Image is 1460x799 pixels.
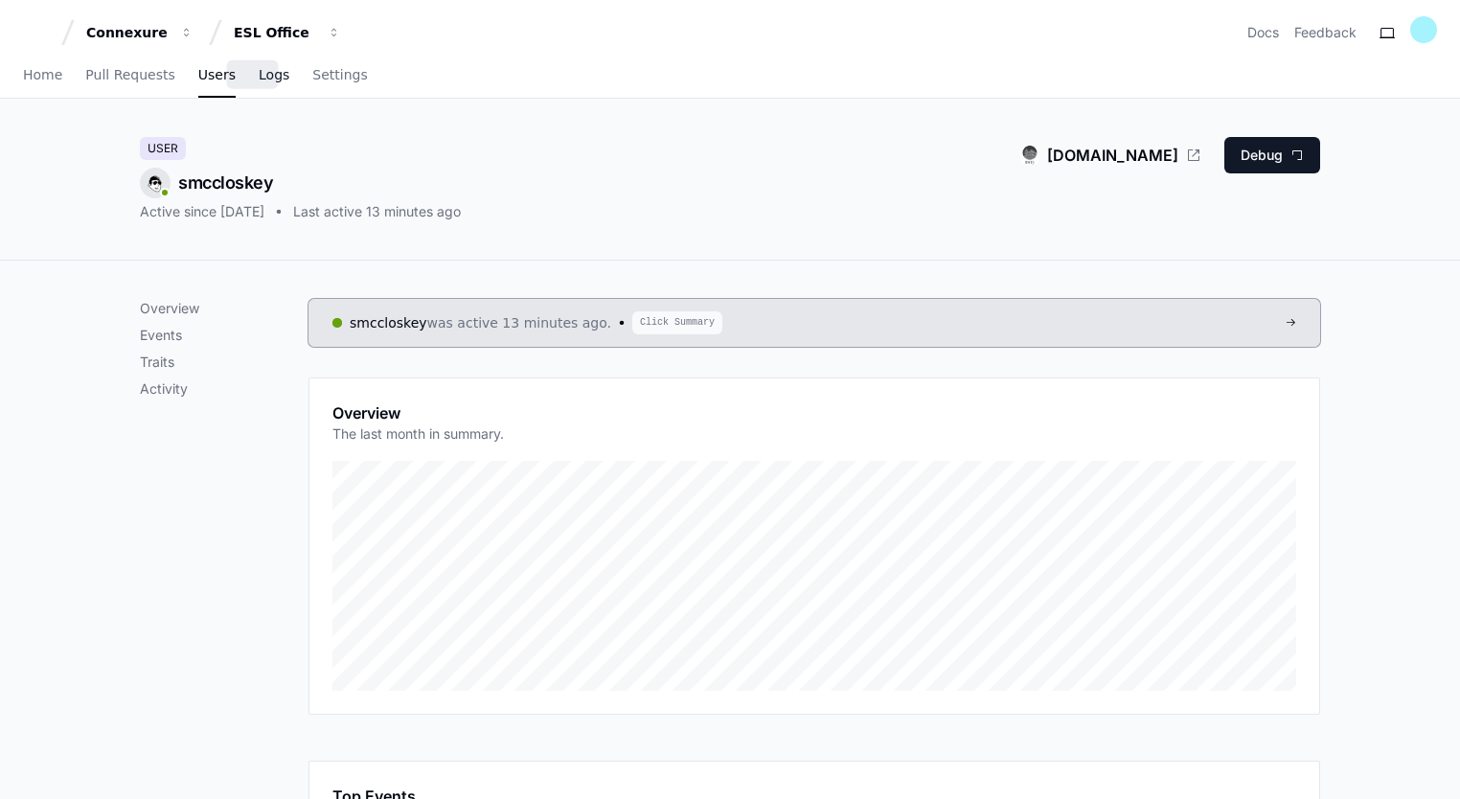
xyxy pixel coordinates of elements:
[198,69,236,80] span: Users
[308,299,1320,347] a: smccloskeywas active 13 minutes ago.Click Summary
[1047,144,1201,167] a: [DOMAIN_NAME]
[86,23,169,42] div: Connexure
[332,401,1296,455] app-pz-page-link-header: Overview
[1294,23,1357,42] button: Feedback
[140,353,308,372] p: Traits
[140,379,308,399] p: Activity
[259,54,289,98] a: Logs
[23,54,62,98] a: Home
[23,69,62,80] span: Home
[198,54,236,98] a: Users
[427,313,611,332] span: was active 13 minutes ago.
[85,54,174,98] a: Pull Requests
[234,23,316,42] div: ESL Office
[350,315,427,331] a: smccloskey
[332,401,504,424] h1: Overview
[143,171,168,195] img: 6.svg
[312,54,367,98] a: Settings
[1224,137,1320,173] button: Debug
[226,15,349,50] button: ESL Office
[140,202,264,221] div: Active since [DATE]
[140,326,308,345] p: Events
[85,69,174,80] span: Pull Requests
[79,15,201,50] button: Connexure
[293,202,461,221] div: Last active 13 minutes ago
[632,311,722,334] span: Click Summary
[1047,144,1178,167] span: [DOMAIN_NAME]
[140,137,186,160] div: User
[1020,146,1039,165] img: rmts.net
[332,424,504,444] p: The last month in summary.
[1247,23,1279,42] a: Docs
[312,69,367,80] span: Settings
[140,299,308,318] p: Overview
[259,69,289,80] span: Logs
[140,168,461,198] div: smccloskey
